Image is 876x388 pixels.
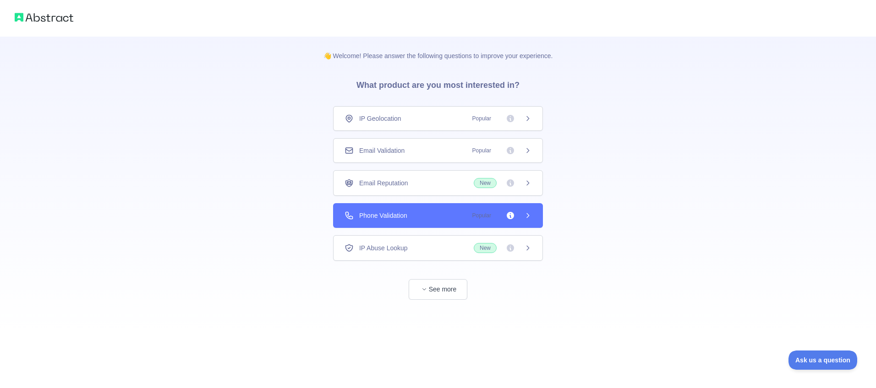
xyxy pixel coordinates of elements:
img: Abstract logo [15,11,73,24]
span: Popular [467,114,497,123]
span: Email Reputation [359,178,408,188]
p: 👋 Welcome! Please answer the following questions to improve your experience. [309,37,568,60]
span: IP Abuse Lookup [359,243,408,253]
h3: What product are you most interested in? [342,60,534,106]
span: Phone Validation [359,211,407,220]
span: Popular [467,211,497,220]
span: IP Geolocation [359,114,401,123]
span: Popular [467,146,497,155]
span: New [474,178,497,188]
span: New [474,243,497,253]
span: Email Validation [359,146,405,155]
button: See more [409,279,467,300]
iframe: Toggle Customer Support [788,350,858,370]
